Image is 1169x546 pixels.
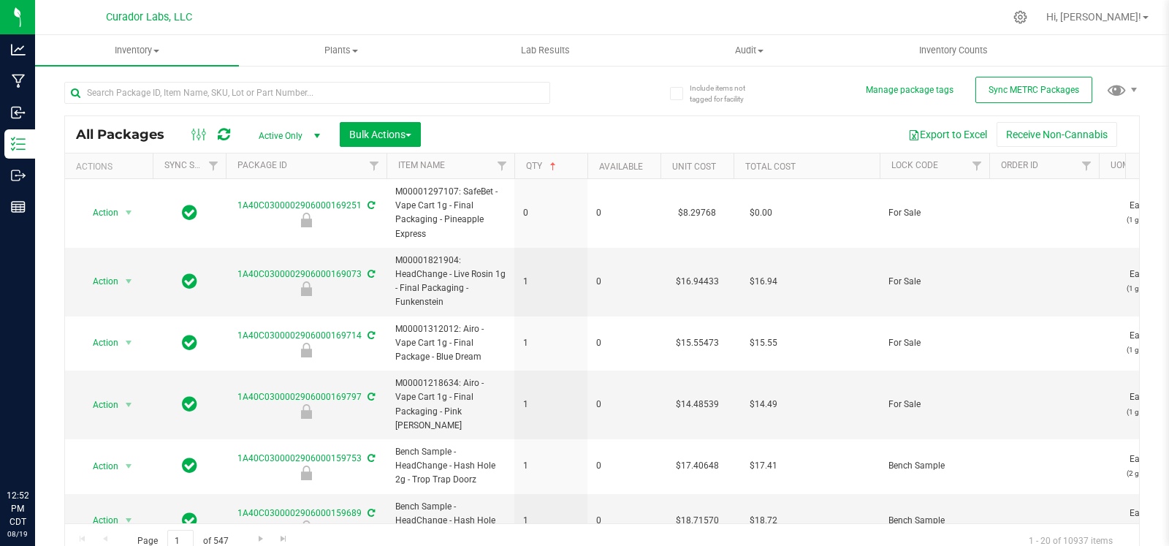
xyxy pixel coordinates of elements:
[11,137,26,151] inline-svg: Inventory
[182,455,197,476] span: In Sync
[164,160,221,170] a: Sync Status
[64,82,550,104] input: Search Package ID, Item Name, SKU, Lot or Part Number...
[596,336,652,350] span: 0
[596,206,652,220] span: 0
[742,333,785,354] span: $15.55
[866,84,953,96] button: Manage package tags
[742,394,785,415] span: $14.49
[239,35,443,66] a: Plants
[899,122,997,147] button: Export to Excel
[365,269,375,279] span: Sync from Compliance System
[965,153,989,178] a: Filter
[237,453,362,463] a: 1A40C0300002906000159753
[745,162,796,172] a: Total Cost
[182,271,197,292] span: In Sync
[349,129,411,140] span: Bulk Actions
[11,105,26,120] inline-svg: Inbound
[120,271,138,292] span: select
[660,248,734,316] td: $16.94433
[106,11,192,23] span: Curador Labs, LLC
[237,330,362,341] a: 1A40C0300002906000169714
[523,459,579,473] span: 1
[224,466,389,480] div: Bench Sample
[596,275,652,289] span: 0
[7,489,28,528] p: 12:52 PM CDT
[11,200,26,214] inline-svg: Reports
[851,35,1055,66] a: Inventory Counts
[362,153,387,178] a: Filter
[1001,160,1038,170] a: Order Id
[80,202,119,223] span: Action
[80,510,119,531] span: Action
[120,395,138,415] span: select
[395,445,506,488] span: Bench Sample - HeadChange - Hash Hole 2g - Trop Trap Doorz
[647,35,851,66] a: Audit
[490,153,514,178] a: Filter
[888,275,980,289] span: For Sale
[11,42,26,57] inline-svg: Analytics
[395,376,506,433] span: M00001218634: Airo - Vape Cart 1g - Final Packaging - Pink [PERSON_NAME]
[365,508,375,518] span: Sync from Compliance System
[888,398,980,412] span: For Sale
[182,333,197,353] span: In Sync
[523,336,579,350] span: 1
[120,456,138,477] span: select
[35,44,239,57] span: Inventory
[599,162,643,172] a: Available
[526,161,559,171] a: Qty
[501,44,590,57] span: Lab Results
[660,316,734,371] td: $15.55473
[1075,153,1099,178] a: Filter
[224,404,389,419] div: For Sale
[975,77,1092,103] button: Sync METRC Packages
[395,322,506,365] span: M00001312012: Airo - Vape Cart 1g - Final Package - Blue Dream
[660,179,734,248] td: $8.29768
[365,200,375,211] span: Sync from Compliance System
[237,269,362,279] a: 1A40C0300002906000169073
[80,456,119,477] span: Action
[365,392,375,402] span: Sync from Compliance System
[596,398,652,412] span: 0
[997,122,1117,147] button: Receive Non-Cannabis
[240,44,442,57] span: Plants
[182,394,197,414] span: In Sync
[989,85,1079,95] span: Sync METRC Packages
[888,514,980,528] span: Bench Sample
[340,122,421,147] button: Bulk Actions
[443,35,647,66] a: Lab Results
[888,336,980,350] span: For Sale
[224,213,389,227] div: For Sale
[182,510,197,531] span: In Sync
[237,160,287,170] a: Package ID
[365,453,375,463] span: Sync from Compliance System
[15,429,58,473] iframe: Resource center
[888,459,980,473] span: Bench Sample
[11,74,26,88] inline-svg: Manufacturing
[690,83,763,105] span: Include items not tagged for facility
[395,500,506,542] span: Bench Sample - HeadChange - Hash Hole 2g - Trop Trap Doorz
[648,44,850,57] span: Audit
[120,510,138,531] span: select
[80,333,119,353] span: Action
[120,333,138,353] span: select
[1046,11,1141,23] span: Hi, [PERSON_NAME]!
[742,510,785,531] span: $18.72
[224,281,389,296] div: For Sale
[237,508,362,518] a: 1A40C0300002906000159689
[7,528,28,539] p: 08/19
[224,343,389,357] div: For Sale
[395,185,506,241] span: M00001297107: SafeBet - Vape Cart 1g - Final Packaging - Pineapple Express
[672,162,716,172] a: Unit Cost
[742,271,785,292] span: $16.94
[237,392,362,402] a: 1A40C0300002906000169797
[523,398,579,412] span: 1
[660,439,734,494] td: $17.40648
[365,330,375,341] span: Sync from Compliance System
[1111,160,1130,170] a: UOM
[891,160,938,170] a: Lock Code
[395,254,506,310] span: M00001821904: HeadChange - Live Rosin 1g - Final Packaging - Funkenstein
[76,126,179,143] span: All Packages
[523,206,579,220] span: 0
[742,455,785,477] span: $17.41
[237,200,362,211] a: 1A40C0300002906000169251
